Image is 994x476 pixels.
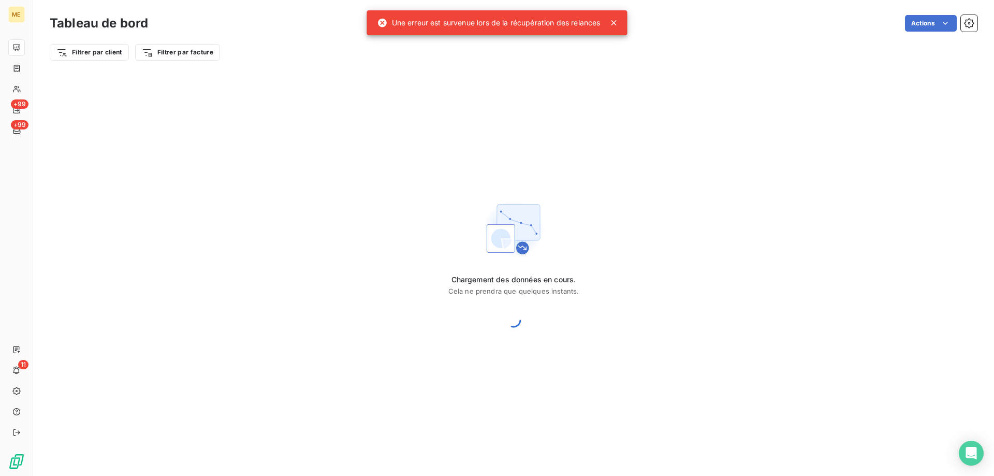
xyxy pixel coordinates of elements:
[8,6,25,23] div: ME
[448,275,579,285] span: Chargement des données en cours.
[8,453,25,470] img: Logo LeanPay
[448,287,579,295] span: Cela ne prendra que quelques instants.
[11,120,28,129] span: +99
[905,15,957,32] button: Actions
[480,196,547,262] img: First time
[959,441,984,466] div: Open Intercom Messenger
[50,44,129,61] button: Filtrer par client
[11,99,28,109] span: +99
[50,14,148,33] h3: Tableau de bord
[377,13,601,32] div: Une erreur est survenue lors de la récupération des relances
[135,44,220,61] button: Filtrer par facture
[18,360,28,369] span: 11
